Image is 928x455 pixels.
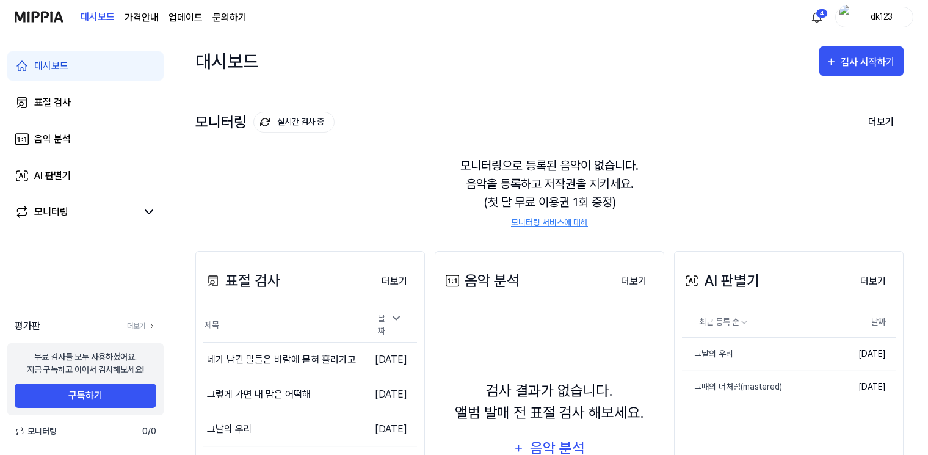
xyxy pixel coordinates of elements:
a: 그날의 우리 [682,338,825,370]
td: [DATE] [825,370,896,403]
div: 대시보드 [195,46,259,76]
div: 음악 분석 [443,270,520,292]
div: 검사 시작하기 [841,54,897,70]
div: 모니터링으로 등록된 음악이 없습니다. 음악을 등록하고 저작권을 지키세요. (첫 달 무료 이용권 1회 증정) [195,142,904,244]
img: 알림 [810,10,824,24]
button: 구독하기 [15,384,156,408]
div: 모니터링 [34,205,68,219]
div: dk123 [858,10,905,23]
a: 대시보드 [81,1,115,34]
img: profile [839,5,854,29]
div: 날짜 [373,308,407,341]
img: monitoring Icon [260,117,270,127]
a: 그때의 너처럼(mastered) [682,371,825,403]
button: 더보기 [611,269,656,294]
a: 가격안내 [125,10,159,25]
div: 4 [816,9,828,18]
a: AI 판별기 [7,161,164,191]
td: [DATE] [363,343,417,377]
div: 그렇게 가면 내 맘은 어떡해 [207,387,311,402]
div: 표절 검사 [34,95,71,110]
a: 대시보드 [7,51,164,81]
button: 더보기 [372,269,417,294]
div: AI 판별기 [682,270,759,292]
a: 문의하기 [212,10,247,25]
div: 그날의 우리 [682,348,733,360]
td: [DATE] [825,337,896,370]
div: 네가 남긴 말들은 바람에 묻혀 흘러가고 [207,352,356,367]
a: 모니터링 [15,205,137,219]
a: 음악 분석 [7,125,164,154]
button: profiledk123 [835,7,913,27]
div: 검사 결과가 없습니다. 앨범 발매 전 표절 검사 해보세요. [455,380,644,424]
div: 그날의 우리 [207,422,252,437]
span: 0 / 0 [142,425,156,438]
td: [DATE] [363,412,417,447]
div: 음악 분석 [34,132,71,147]
a: 더보기 [127,321,156,332]
div: 대시보드 [34,59,68,73]
button: 검사 시작하기 [819,46,904,76]
a: 업데이트 [169,10,203,25]
a: 표절 검사 [7,88,164,117]
th: 날짜 [825,308,896,337]
div: 그때의 너처럼(mastered) [682,380,782,393]
button: 더보기 [850,269,896,294]
button: 더보기 [858,109,904,135]
span: 평가판 [15,319,40,333]
span: 모니터링 [15,425,57,438]
button: 실시간 검사 중 [253,112,335,133]
div: 표절 검사 [203,270,280,292]
button: 알림4 [807,7,827,27]
td: [DATE] [363,377,417,412]
div: AI 판별기 [34,169,71,183]
a: 모니터링 서비스에 대해 [511,216,588,229]
th: 제목 [203,308,363,343]
div: 무료 검사를 모두 사용하셨어요. 지금 구독하고 이어서 검사해보세요! [27,351,144,376]
div: 모니터링 [195,112,335,133]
